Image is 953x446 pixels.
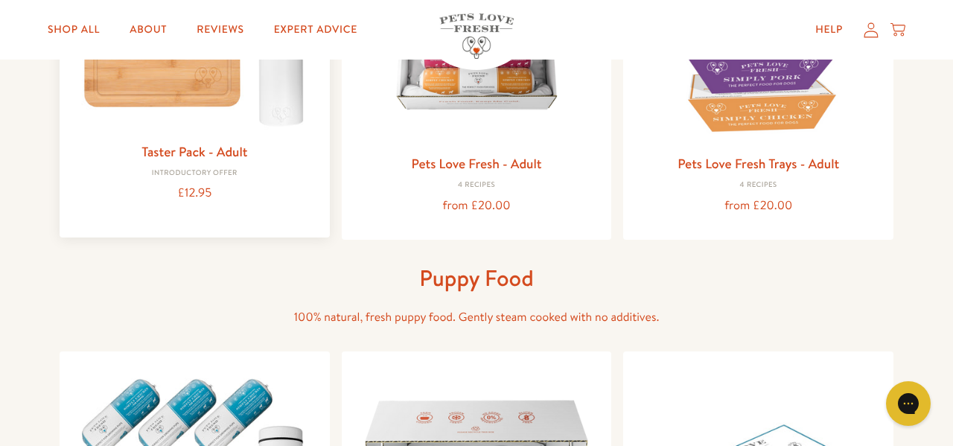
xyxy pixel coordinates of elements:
a: Pets Love Fresh Trays - Adult [678,154,839,173]
a: About [118,15,179,45]
div: from £20.00 [635,196,882,216]
img: Pets Love Fresh [439,13,514,59]
a: Help [803,15,855,45]
h1: Puppy Food [238,264,715,293]
div: £12.95 [71,183,318,203]
iframe: Gorgias live chat messenger [879,376,938,431]
a: Expert Advice [262,15,369,45]
a: Pets Love Fresh - Adult [411,154,541,173]
span: 100% natural, fresh puppy food. Gently steam cooked with no additives. [294,309,660,325]
div: from £20.00 [354,196,600,216]
div: 4 Recipes [354,181,600,190]
div: Introductory Offer [71,169,318,178]
a: Reviews [185,15,255,45]
a: Taster Pack - Adult [141,142,247,161]
a: Shop All [36,15,112,45]
div: 4 Recipes [635,181,882,190]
